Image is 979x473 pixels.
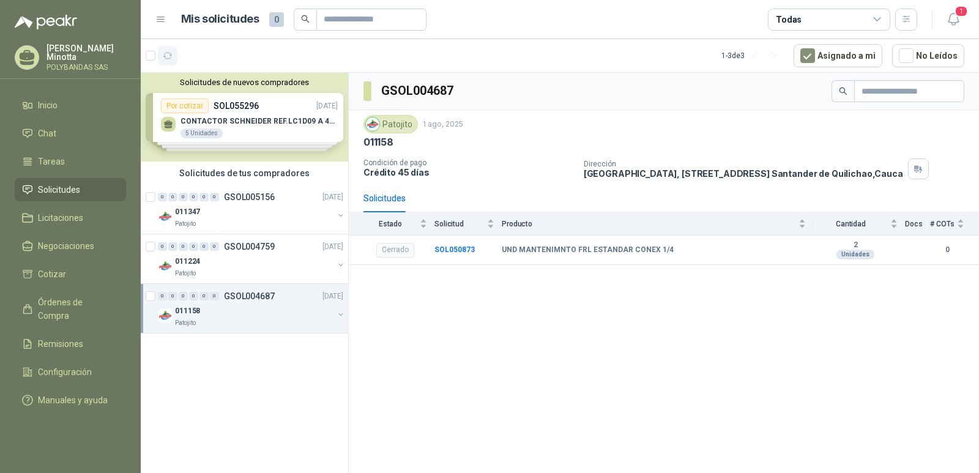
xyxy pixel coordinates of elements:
[502,245,674,255] b: UND MANTENIMNTO FRL ESTANDAR CONEX 1/4
[158,209,173,224] img: Company Logo
[168,242,177,251] div: 0
[813,240,898,250] b: 2
[301,15,310,23] span: search
[322,241,343,253] p: [DATE]
[168,292,177,300] div: 0
[47,44,126,61] p: [PERSON_NAME] Minotta
[15,15,77,29] img: Logo peakr
[158,242,167,251] div: 0
[175,318,196,328] p: Patojito
[168,193,177,201] div: 0
[175,269,196,278] p: Patojito
[47,64,126,71] p: POLYBANDAS SAS
[322,291,343,302] p: [DATE]
[158,190,346,229] a: 0 0 0 0 0 0 GSOL005156[DATE] Company Logo011347Patojito
[363,220,417,228] span: Estado
[38,239,94,253] span: Negociaciones
[158,193,167,201] div: 0
[224,242,275,251] p: GSOL004759
[38,99,58,112] span: Inicio
[158,308,173,323] img: Company Logo
[141,162,348,185] div: Solicitudes de tus compradores
[502,220,796,228] span: Producto
[905,212,930,235] th: Docs
[955,6,968,17] span: 1
[721,46,784,65] div: 1 - 3 de 3
[38,267,66,281] span: Cotizar
[930,212,979,235] th: # COTs
[15,150,126,173] a: Tareas
[269,12,284,27] span: 0
[381,81,455,100] h3: GSOL004687
[38,296,114,322] span: Órdenes de Compra
[15,94,126,117] a: Inicio
[38,365,92,379] span: Configuración
[776,13,802,26] div: Todas
[210,292,219,300] div: 0
[15,360,126,384] a: Configuración
[366,117,379,131] img: Company Logo
[839,87,847,95] span: search
[836,250,874,259] div: Unidades
[813,220,888,228] span: Cantidad
[15,332,126,356] a: Remisiones
[175,305,200,317] p: 011158
[38,155,65,168] span: Tareas
[146,78,343,87] button: Solicitudes de nuevos compradores
[584,160,903,168] p: Dirección
[179,193,188,201] div: 0
[189,292,198,300] div: 0
[813,212,905,235] th: Cantidad
[38,337,83,351] span: Remisiones
[38,211,83,225] span: Licitaciones
[794,44,882,67] button: Asignado a mi
[15,122,126,145] a: Chat
[38,393,108,407] span: Manuales y ayuda
[363,158,574,167] p: Condición de pago
[363,192,406,205] div: Solicitudes
[15,389,126,412] a: Manuales y ayuda
[210,193,219,201] div: 0
[210,242,219,251] div: 0
[15,263,126,286] a: Cotizar
[15,206,126,229] a: Licitaciones
[15,178,126,201] a: Solicitudes
[363,136,393,149] p: 011158
[158,289,346,328] a: 0 0 0 0 0 0 GSOL004687[DATE] Company Logo011158Patojito
[376,243,414,258] div: Cerrado
[15,234,126,258] a: Negociaciones
[15,291,126,327] a: Órdenes de Compra
[584,168,903,179] p: [GEOGRAPHIC_DATA], [STREET_ADDRESS] Santander de Quilichao , Cauca
[38,127,56,140] span: Chat
[363,167,574,177] p: Crédito 45 días
[224,193,275,201] p: GSOL005156
[179,292,188,300] div: 0
[930,244,964,256] b: 0
[423,119,463,130] p: 1 ago, 2025
[179,242,188,251] div: 0
[434,245,475,254] a: SOL050873
[158,239,346,278] a: 0 0 0 0 0 0 GSOL004759[DATE] Company Logo011224Patojito
[892,44,964,67] button: No Leídos
[322,192,343,203] p: [DATE]
[349,212,434,235] th: Estado
[930,220,955,228] span: # COTs
[199,292,209,300] div: 0
[158,259,173,274] img: Company Logo
[38,183,80,196] span: Solicitudes
[141,73,348,162] div: Solicitudes de nuevos compradoresPor cotizarSOL055296[DATE] CONTACTOR SCHNEIDER REF.LC1D09 A 440V...
[189,193,198,201] div: 0
[181,10,259,28] h1: Mis solicitudes
[434,220,485,228] span: Solicitud
[158,292,167,300] div: 0
[189,242,198,251] div: 0
[942,9,964,31] button: 1
[199,242,209,251] div: 0
[363,115,418,133] div: Patojito
[224,292,275,300] p: GSOL004687
[502,212,813,235] th: Producto
[175,206,200,218] p: 011347
[434,212,502,235] th: Solicitud
[175,256,200,267] p: 011224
